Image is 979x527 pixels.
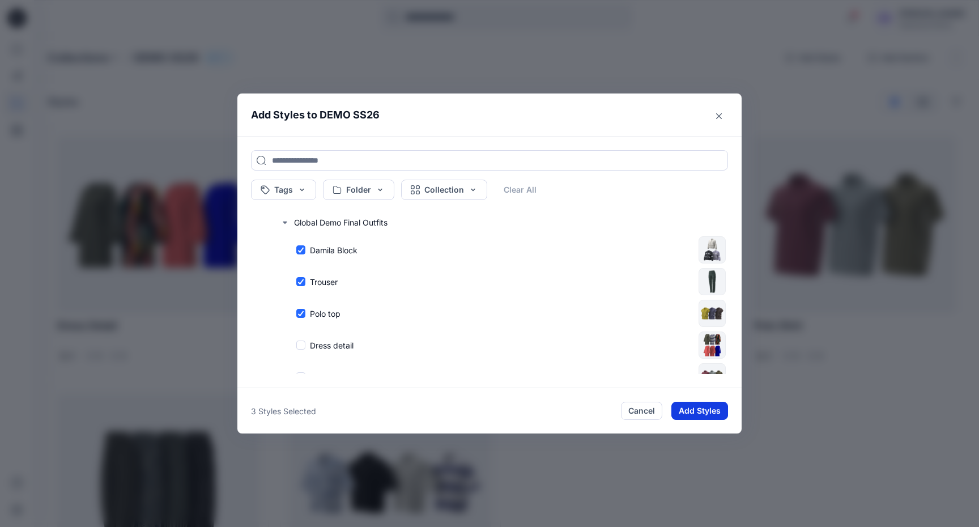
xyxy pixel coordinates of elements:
button: Collection [401,180,487,200]
p: Polo shirt [310,371,344,383]
p: Trouser [310,276,338,288]
p: Dress detail [310,339,354,351]
button: Close [710,107,728,125]
header: Add Styles to DEMO SS26 [237,93,742,136]
p: 3 Styles Selected [251,405,316,417]
button: Folder [323,180,394,200]
button: Cancel [621,402,662,420]
p: Damila Block [310,244,357,256]
button: Add Styles [671,402,728,420]
p: Polo top [310,308,340,320]
button: Tags [251,180,316,200]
